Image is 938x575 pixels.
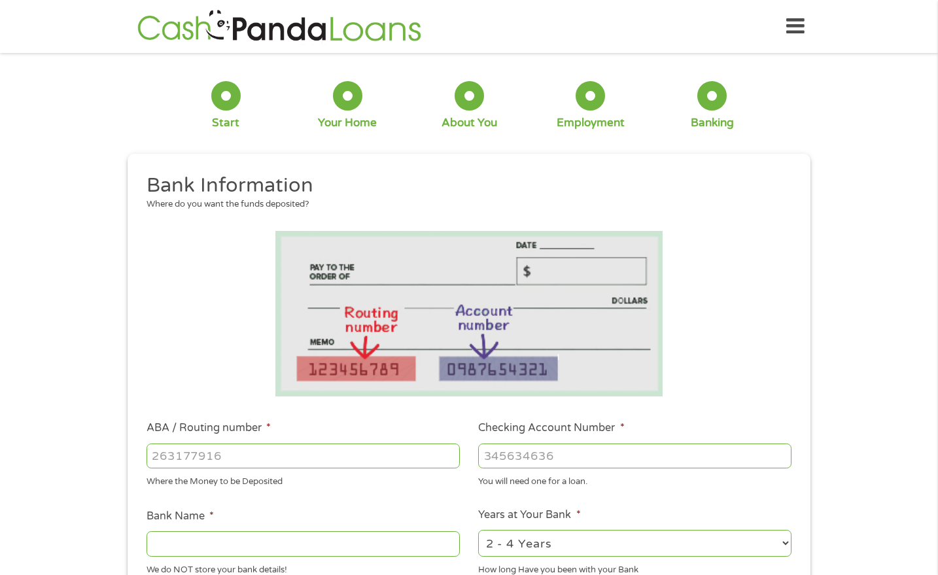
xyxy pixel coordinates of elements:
[147,173,782,199] h2: Bank Information
[478,508,580,522] label: Years at Your Bank
[478,421,624,435] label: Checking Account Number
[147,510,214,523] label: Bank Name
[212,116,239,130] div: Start
[147,444,460,468] input: 263177916
[478,444,791,468] input: 345634636
[557,116,625,130] div: Employment
[147,421,271,435] label: ABA / Routing number
[133,8,425,45] img: GetLoanNow Logo
[147,471,460,489] div: Where the Money to be Deposited
[275,231,663,396] img: Routing number location
[691,116,734,130] div: Banking
[442,116,497,130] div: About You
[147,198,782,211] div: Where do you want the funds deposited?
[318,116,377,130] div: Your Home
[478,471,791,489] div: You will need one for a loan.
